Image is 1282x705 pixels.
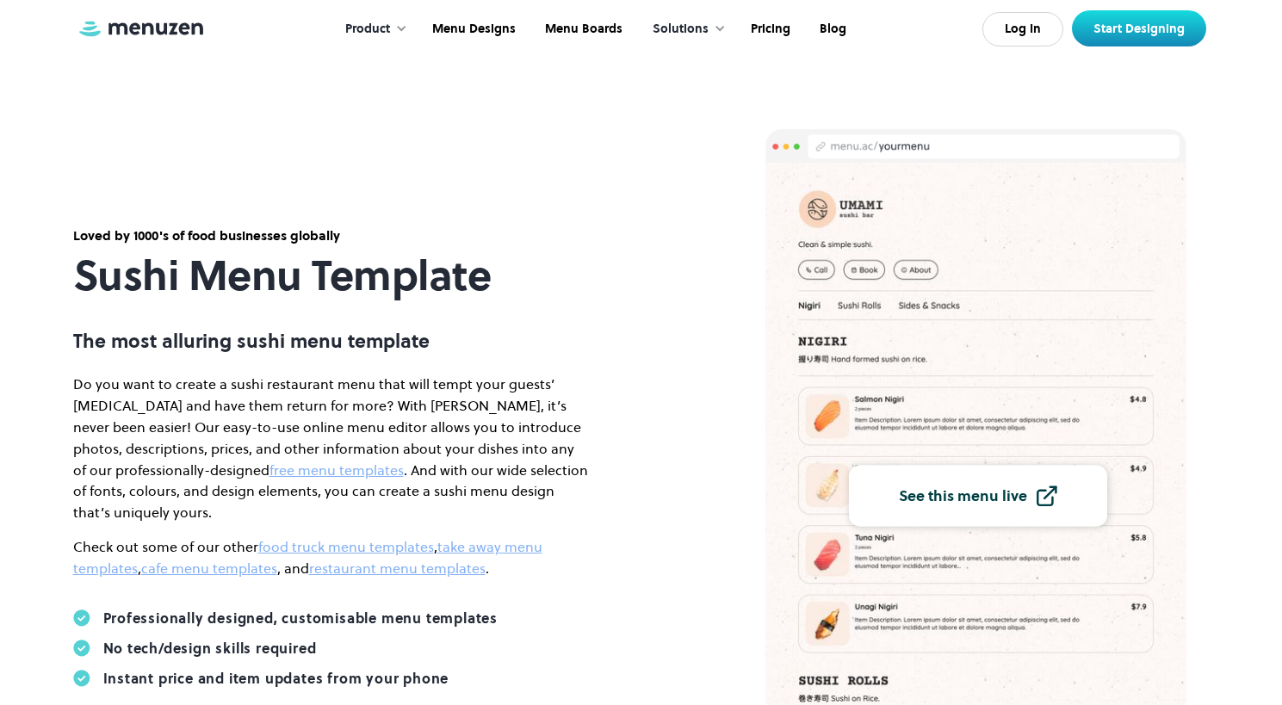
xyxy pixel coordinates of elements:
a: free menu templates [269,461,404,479]
a: See this menu live [849,465,1107,526]
div: Professionally designed, customisable menu templates [103,609,499,627]
div: Solutions [653,20,709,39]
a: food truck menu templates [258,537,434,556]
a: Log In [982,12,1063,46]
div: No tech/design skills required [103,640,317,657]
div: Solutions [635,3,734,56]
div: See this menu live [899,488,1027,504]
p: The most alluring sushi menu template [73,330,590,352]
div: Loved by 1000's of food businesses globally [73,226,590,245]
a: restaurant menu templates [309,559,486,578]
a: cafe menu templates [141,559,277,578]
a: Start Designing [1072,10,1206,46]
div: Product [328,3,416,56]
p: Check out some of our other , , , and . [73,536,590,579]
h1: Sushi Menu Template [73,252,590,300]
a: Blog [803,3,859,56]
p: Do you want to create a sushi restaurant menu that will tempt your guests’ [MEDICAL_DATA] and hav... [73,374,590,523]
a: take away menu templates [73,537,542,578]
div: Instant price and item updates from your phone [103,670,449,687]
a: Menu Boards [529,3,635,56]
div: Product [345,20,390,39]
a: Pricing [734,3,803,56]
a: Menu Designs [416,3,529,56]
